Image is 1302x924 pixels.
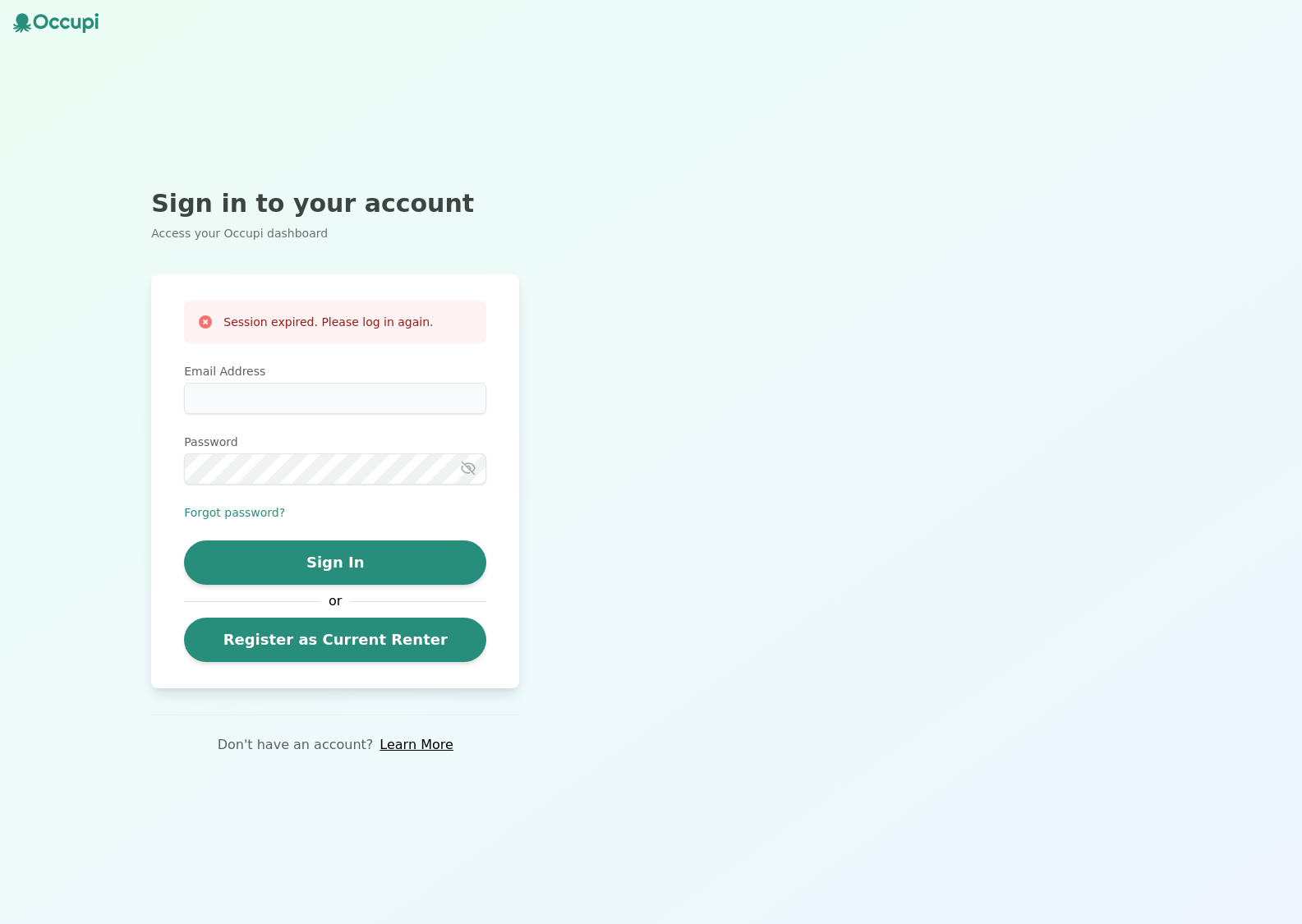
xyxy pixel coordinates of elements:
a: Learn More [380,735,453,755]
p: Don't have an account? [218,735,374,755]
span: or [320,591,350,611]
h2: Sign in to your account [151,189,519,218]
button: Forgot password? [184,504,285,521]
label: Email Address [184,363,486,379]
a: Register as Current Renter [184,618,486,662]
button: Sign In [184,540,486,585]
p: Access your Occupi dashboard [151,225,519,241]
label: Password [184,434,486,450]
h3: Session expired. Please log in again. [223,314,433,330]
